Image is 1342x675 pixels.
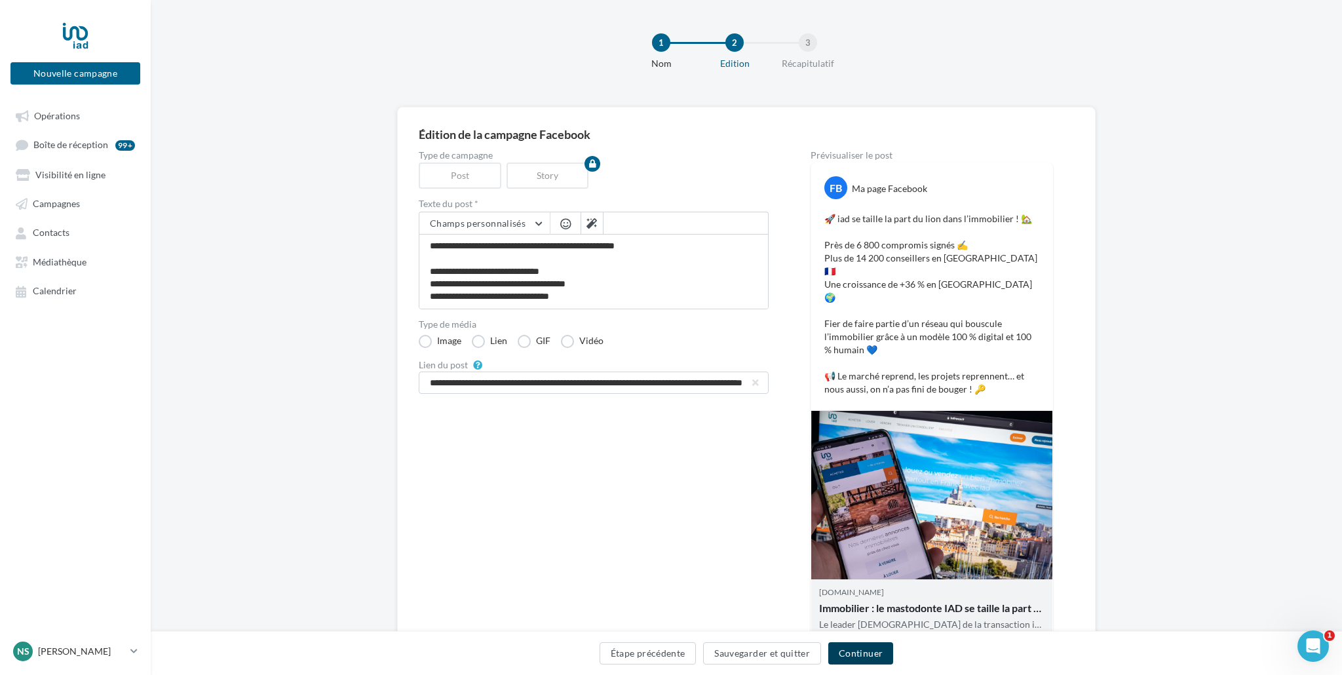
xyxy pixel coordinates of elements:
[419,151,769,160] label: Type de campagne
[17,645,29,658] span: NS
[33,140,108,151] span: Boîte de réception
[561,335,604,348] label: Vidéo
[819,587,1045,598] div: [DOMAIN_NAME]
[619,57,703,70] div: Nom
[419,199,769,208] label: Texte du post *
[703,642,821,665] button: Sauvegarder et quitter
[1324,630,1335,641] span: 1
[8,250,143,273] a: Médiathèque
[652,33,670,52] div: 1
[38,645,125,658] p: [PERSON_NAME]
[1297,630,1329,662] iframe: Intercom live chat
[10,62,140,85] button: Nouvelle campagne
[799,33,817,52] div: 3
[819,618,1045,631] div: Le leader [DEMOGRAPHIC_DATA] de la transaction immobilière et des réseaux de mandataires en [GEOG...
[419,128,1074,140] div: Édition de la campagne Facebook
[10,639,140,664] a: NS [PERSON_NAME]
[8,279,143,302] a: Calendrier
[33,198,80,209] span: Campagnes
[852,182,927,195] div: Ma page Facebook
[419,320,769,329] label: Type de média
[34,110,80,121] span: Opérations
[33,286,77,297] span: Calendrier
[430,218,526,229] span: Champs personnalisés
[725,33,744,52] div: 2
[419,360,468,370] label: Lien du post
[693,57,776,70] div: Edition
[33,227,69,239] span: Contacts
[824,176,847,199] div: FB
[8,191,143,215] a: Campagnes
[419,212,550,235] button: Champs personnalisés
[824,212,1039,396] p: 🚀 iad se taille la part du lion dans l’immobilier ! 🏡 Près de 6 800 compromis signés ✍️ Plus de 1...
[472,335,507,348] label: Lien
[811,151,1053,160] div: Prévisualiser le post
[8,132,143,157] a: Boîte de réception99+
[518,335,550,348] label: GIF
[819,600,1045,616] div: Immobilier : le mastodonte IAD se taille la part du lion
[35,169,105,180] span: Visibilité en ligne
[828,642,893,665] button: Continuer
[115,140,135,151] div: 99+
[33,256,86,267] span: Médiathèque
[600,642,697,665] button: Étape précédente
[8,220,143,244] a: Contacts
[8,104,143,127] a: Opérations
[766,57,850,70] div: Récapitulatif
[419,335,461,348] label: Image
[8,163,143,186] a: Visibilité en ligne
